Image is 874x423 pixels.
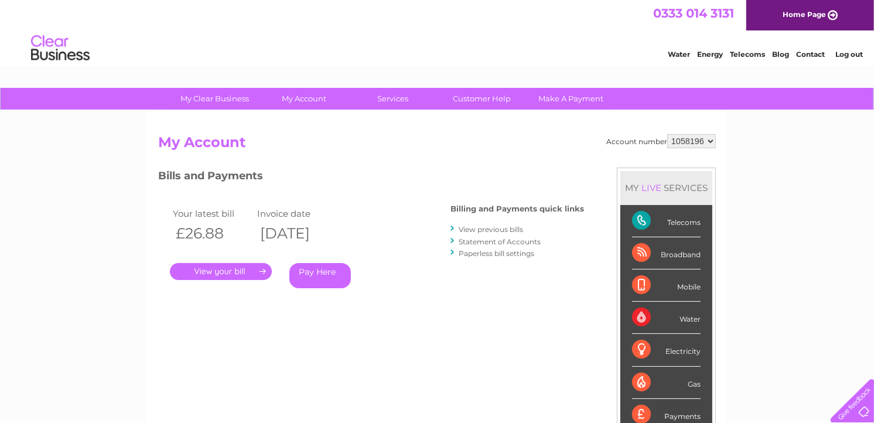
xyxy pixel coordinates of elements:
[697,50,723,59] a: Energy
[730,50,765,59] a: Telecoms
[653,6,734,21] a: 0333 014 3131
[254,221,339,245] th: [DATE]
[459,249,534,258] a: Paperless bill settings
[167,88,264,110] a: My Clear Business
[459,225,523,234] a: View previous bills
[632,334,701,366] div: Electricity
[772,50,789,59] a: Blog
[450,204,584,213] h4: Billing and Payments quick links
[523,88,620,110] a: Make A Payment
[632,270,701,302] div: Mobile
[796,50,825,59] a: Contact
[434,88,531,110] a: Customer Help
[620,171,712,204] div: MY SERVICES
[632,302,701,334] div: Water
[606,134,716,148] div: Account number
[256,88,353,110] a: My Account
[158,168,584,188] h3: Bills and Payments
[161,6,715,57] div: Clear Business is a trading name of Verastar Limited (registered in [GEOGRAPHIC_DATA] No. 3667643...
[345,88,442,110] a: Services
[632,367,701,399] div: Gas
[170,206,254,221] td: Your latest bill
[158,134,716,156] h2: My Account
[639,182,664,193] div: LIVE
[254,206,339,221] td: Invoice date
[170,263,272,280] a: .
[632,237,701,270] div: Broadband
[632,205,701,237] div: Telecoms
[30,30,90,66] img: logo.png
[668,50,690,59] a: Water
[289,263,351,288] a: Pay Here
[170,221,254,245] th: £26.88
[459,237,541,246] a: Statement of Accounts
[835,50,863,59] a: Log out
